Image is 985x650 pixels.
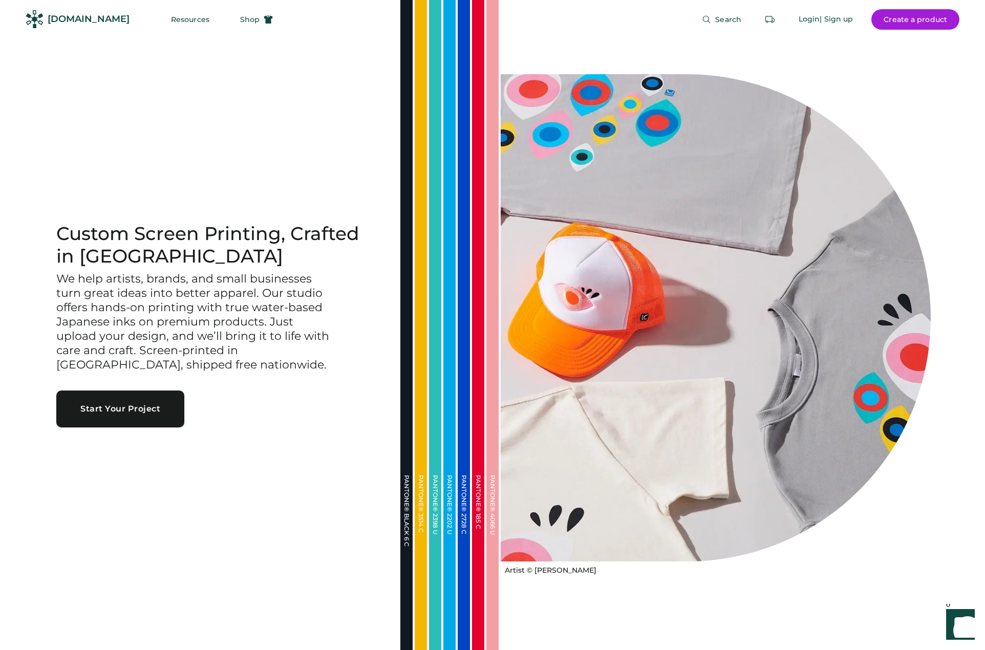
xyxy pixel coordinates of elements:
[432,475,438,577] div: PANTONE® 2398 U
[489,475,496,577] div: PANTONE® 4066 U
[936,604,980,648] iframe: Front Chat
[505,566,596,576] div: Artist © [PERSON_NAME]
[871,9,959,30] button: Create a product
[56,391,184,427] button: Start Your Project
[48,13,130,26] div: [DOMAIN_NAME]
[56,223,376,268] h1: Custom Screen Printing, Crafted in [GEOGRAPHIC_DATA]
[26,10,44,28] img: Rendered Logo - Screens
[760,9,780,30] button: Retrieve an order
[56,272,333,372] h3: We help artists, brands, and small businesses turn great ideas into better apparel. Our studio of...
[501,561,596,576] a: Artist © [PERSON_NAME]
[799,14,820,25] div: Login
[715,16,741,23] span: Search
[475,475,481,577] div: PANTONE® 185 C
[240,16,260,23] span: Shop
[403,475,410,577] div: PANTONE® BLACK 6 C
[418,475,424,577] div: PANTONE® 3514 C
[228,9,285,30] button: Shop
[159,9,222,30] button: Resources
[690,9,754,30] button: Search
[446,475,453,577] div: PANTONE® 2202 U
[820,14,853,25] div: | Sign up
[461,475,467,577] div: PANTONE® 2728 C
